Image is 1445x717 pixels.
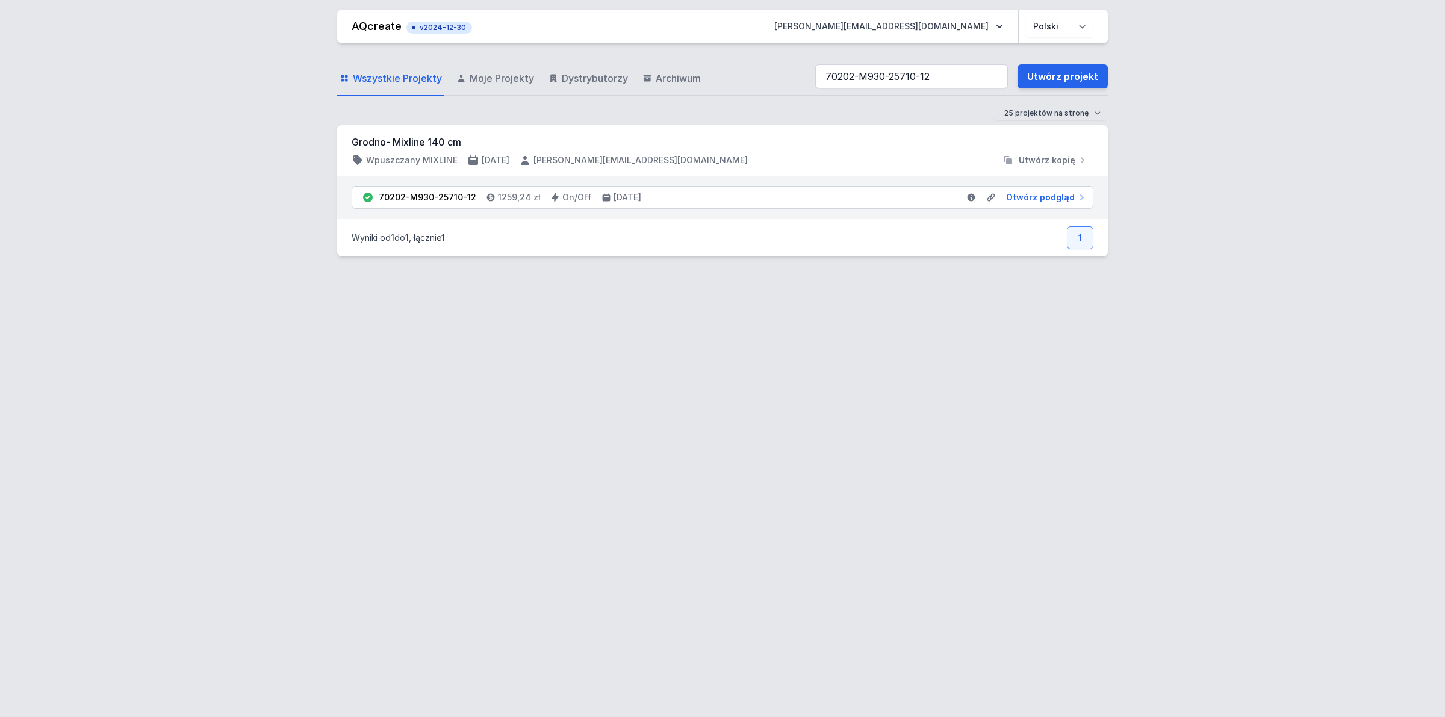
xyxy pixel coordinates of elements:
[470,71,534,85] span: Moje Projekty
[1006,191,1075,203] span: Otwórz podgląd
[412,23,466,33] span: v2024-12-30
[1018,64,1108,88] a: Utwórz projekt
[352,20,402,33] a: AQcreate
[546,61,630,96] a: Dystrybutorzy
[656,71,701,85] span: Archiwum
[352,135,1093,149] h3: Grodno- Mixline 140 cm
[441,232,445,243] span: 1
[498,191,541,203] h4: 1259,24 zł
[406,19,472,34] button: v2024-12-30
[1001,191,1088,203] a: Otwórz podgląd
[533,154,748,166] h4: [PERSON_NAME][EMAIL_ADDRESS][DOMAIN_NAME]
[366,154,458,166] h4: Wpuszczany MIXLINE
[454,61,536,96] a: Moje Projekty
[391,232,394,243] span: 1
[405,232,409,243] span: 1
[1067,226,1093,249] a: 1
[562,191,592,203] h4: On/Off
[353,71,442,85] span: Wszystkie Projekty
[1026,16,1093,37] select: Wybierz język
[765,16,1013,37] button: [PERSON_NAME][EMAIL_ADDRESS][DOMAIN_NAME]
[379,191,476,203] div: 70202-M930-25710-12
[614,191,641,203] h4: [DATE]
[482,154,509,166] h4: [DATE]
[562,71,628,85] span: Dystrybutorzy
[352,232,445,244] p: Wyniki od do , łącznie
[337,61,444,96] a: Wszystkie Projekty
[997,154,1093,166] button: Utwórz kopię
[1019,154,1075,166] span: Utwórz kopię
[640,61,703,96] a: Archiwum
[815,64,1008,88] input: Szukaj wśród projektów i wersji...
